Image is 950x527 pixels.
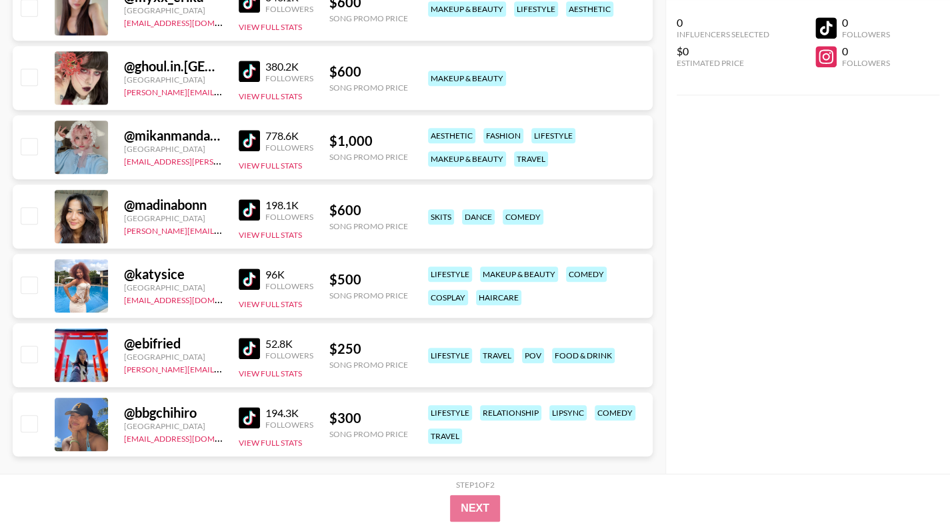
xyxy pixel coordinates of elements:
img: TikTok [239,338,260,359]
div: 0 [842,16,890,29]
div: Song Promo Price [329,360,408,370]
div: aesthetic [566,1,613,17]
div: cosplay [428,290,468,305]
div: makeup & beauty [428,151,506,167]
div: Followers [265,212,313,222]
div: Followers [842,29,890,39]
div: Followers [265,420,313,430]
a: [EMAIL_ADDRESS][PERSON_NAME][DOMAIN_NAME] [124,154,321,167]
div: $ 600 [329,63,408,80]
button: View Full Stats [239,230,302,240]
a: [EMAIL_ADDRESS][DOMAIN_NAME] [124,431,258,444]
div: [GEOGRAPHIC_DATA] [124,213,223,223]
div: Followers [265,4,313,14]
button: View Full Stats [239,368,302,378]
img: TikTok [239,407,260,428]
a: [PERSON_NAME][EMAIL_ADDRESS][DOMAIN_NAME] [124,85,321,97]
div: 52.8K [265,337,313,350]
div: $ 300 [329,410,408,426]
div: [GEOGRAPHIC_DATA] [124,282,223,292]
img: TikTok [239,268,260,290]
div: lifestyle [428,405,472,420]
div: [GEOGRAPHIC_DATA] [124,75,223,85]
div: Song Promo Price [329,83,408,93]
div: makeup & beauty [428,1,506,17]
div: dance [462,209,495,225]
div: [GEOGRAPHIC_DATA] [124,352,223,362]
div: 96K [265,268,313,281]
div: Estimated Price [677,58,769,68]
div: $ 250 [329,340,408,357]
div: fashion [483,128,523,143]
div: Song Promo Price [329,221,408,231]
div: Followers [265,73,313,83]
div: relationship [480,405,541,420]
a: [PERSON_NAME][EMAIL_ADDRESS][PERSON_NAME][DOMAIN_NAME] [124,362,385,374]
div: Song Promo Price [329,13,408,23]
div: 198.1K [265,199,313,212]
div: 0 [842,45,890,58]
div: @ katysice [124,266,223,282]
div: 194.3K [265,406,313,420]
button: View Full Stats [239,161,302,171]
div: Followers [265,350,313,360]
div: @ ghoul.in.[GEOGRAPHIC_DATA] [124,58,223,75]
div: makeup & beauty [480,266,558,282]
div: pov [522,348,544,363]
div: travel [514,151,548,167]
a: [PERSON_NAME][EMAIL_ADDRESS][DOMAIN_NAME] [124,223,321,236]
div: 778.6K [265,129,313,143]
div: Song Promo Price [329,152,408,162]
div: @ madinabonn [124,197,223,213]
div: Step 1 of 2 [456,480,495,490]
img: TikTok [239,61,260,82]
button: View Full Stats [239,438,302,448]
button: View Full Stats [239,299,302,309]
div: Followers [265,143,313,153]
div: 380.2K [265,60,313,73]
div: makeup & beauty [428,71,506,86]
div: [GEOGRAPHIC_DATA] [124,5,223,15]
div: skits [428,209,454,225]
div: Followers [842,58,890,68]
img: TikTok [239,199,260,221]
div: $ 600 [329,202,408,219]
div: comedy [566,266,607,282]
button: View Full Stats [239,91,302,101]
div: lifestyle [531,128,575,143]
div: @ bbgchihiro [124,404,223,421]
div: lifestyle [428,266,472,282]
div: @ mikanmandarin [124,127,223,144]
div: [GEOGRAPHIC_DATA] [124,421,223,431]
button: View Full Stats [239,22,302,32]
a: [EMAIL_ADDRESS][DOMAIN_NAME] [124,15,258,28]
div: travel [480,348,514,363]
div: lipsync [549,405,587,420]
div: lifestyle [514,1,558,17]
div: $ 1,000 [329,133,408,149]
div: haircare [476,290,521,305]
div: travel [428,428,462,444]
button: Next [450,495,500,522]
div: Influencers Selected [677,29,769,39]
div: [GEOGRAPHIC_DATA] [124,144,223,154]
div: Followers [265,281,313,291]
div: $ 500 [329,271,408,288]
div: 0 [677,16,769,29]
div: Song Promo Price [329,290,408,300]
img: TikTok [239,130,260,151]
div: Song Promo Price [329,429,408,439]
div: lifestyle [428,348,472,363]
div: aesthetic [428,128,475,143]
a: [EMAIL_ADDRESS][DOMAIN_NAME] [124,292,258,305]
div: food & drink [552,348,615,363]
div: comedy [595,405,635,420]
div: comedy [503,209,543,225]
div: $0 [677,45,769,58]
div: @ ebifried [124,335,223,352]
